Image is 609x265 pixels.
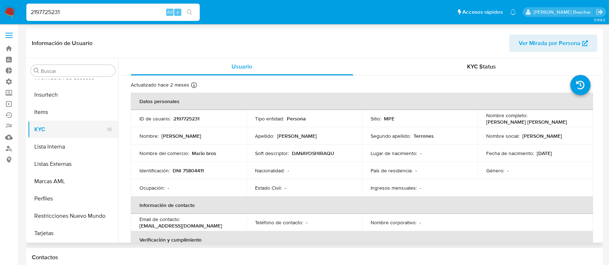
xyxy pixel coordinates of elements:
button: KYC [28,121,112,138]
p: - [306,219,307,226]
p: - [285,185,286,191]
a: Salir [596,8,604,16]
p: [PERSON_NAME] [PERSON_NAME] [486,119,567,125]
p: País de residencia : [371,167,413,174]
p: DNI 75804411 [173,167,204,174]
span: s [177,9,179,16]
p: Terrones [414,133,434,139]
p: [PERSON_NAME] [522,133,562,139]
p: MPE [384,115,394,122]
button: Insurtech [28,86,118,103]
button: Buscar [34,68,39,74]
span: Ver Mirada por Persona [519,35,580,52]
input: Buscar usuario o caso... [26,8,200,17]
button: Items [28,103,118,121]
p: Tipo entidad : [255,115,284,122]
p: Fecha de nacimiento : [486,150,534,156]
button: Tarjetas [28,225,118,242]
button: Restricciones Nuevo Mundo [28,207,118,225]
p: 2197725231 [173,115,199,122]
span: Accesos rápidos [462,8,503,16]
p: - [420,185,421,191]
p: [EMAIL_ADDRESS][DOMAIN_NAME] [139,222,222,229]
p: - [168,185,169,191]
p: Nombre del comercio : [139,150,189,156]
button: Ver Mirada por Persona [509,35,597,52]
p: - [288,167,289,174]
th: Información de contacto [131,196,593,214]
p: Ocupación : [139,185,165,191]
p: Mario bros [192,150,216,156]
p: DANAYOSHIRAQU [292,150,334,156]
p: Ingresos mensuales : [371,185,417,191]
h1: Información de Usuario [32,40,92,47]
p: Nombre completo : [486,112,527,119]
th: Datos personales [131,93,593,110]
p: Identificación : [139,167,170,174]
p: Nombre : [139,133,159,139]
p: - [415,167,417,174]
p: Actualizado hace 2 meses [131,81,189,88]
button: Marcas AML [28,173,118,190]
p: Persona [287,115,306,122]
p: - [419,219,421,226]
button: search-icon [182,7,197,17]
p: Nacionalidad : [255,167,285,174]
p: ID de usuario : [139,115,170,122]
h1: Contactos [32,254,597,261]
button: Listas Externas [28,155,118,173]
p: Estado Civil : [255,185,282,191]
p: [DATE] [537,150,552,156]
p: [PERSON_NAME] [277,133,317,139]
p: Email de contacto : [139,216,180,222]
a: Notificaciones [510,9,516,15]
p: Lugar de nacimiento : [371,150,417,156]
p: Soft descriptor : [255,150,289,156]
p: Género : [486,167,504,174]
span: Alt [167,9,173,16]
th: Verificación y cumplimiento [131,231,593,248]
span: Usuario [232,62,252,71]
p: Apellido : [255,133,274,139]
p: camila.tresguerres@mercadolibre.com [534,9,593,16]
p: Nombre corporativo : [371,219,416,226]
button: Lista Interna [28,138,118,155]
p: [PERSON_NAME] [161,133,201,139]
p: - [420,150,422,156]
p: - [507,167,509,174]
p: Segundo apellido : [371,133,411,139]
button: Perfiles [28,190,118,207]
p: Sitio : [371,115,381,122]
span: KYC Status [467,62,496,71]
input: Buscar [41,68,112,74]
p: Nombre social : [486,133,519,139]
p: Teléfono de contacto : [255,219,303,226]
